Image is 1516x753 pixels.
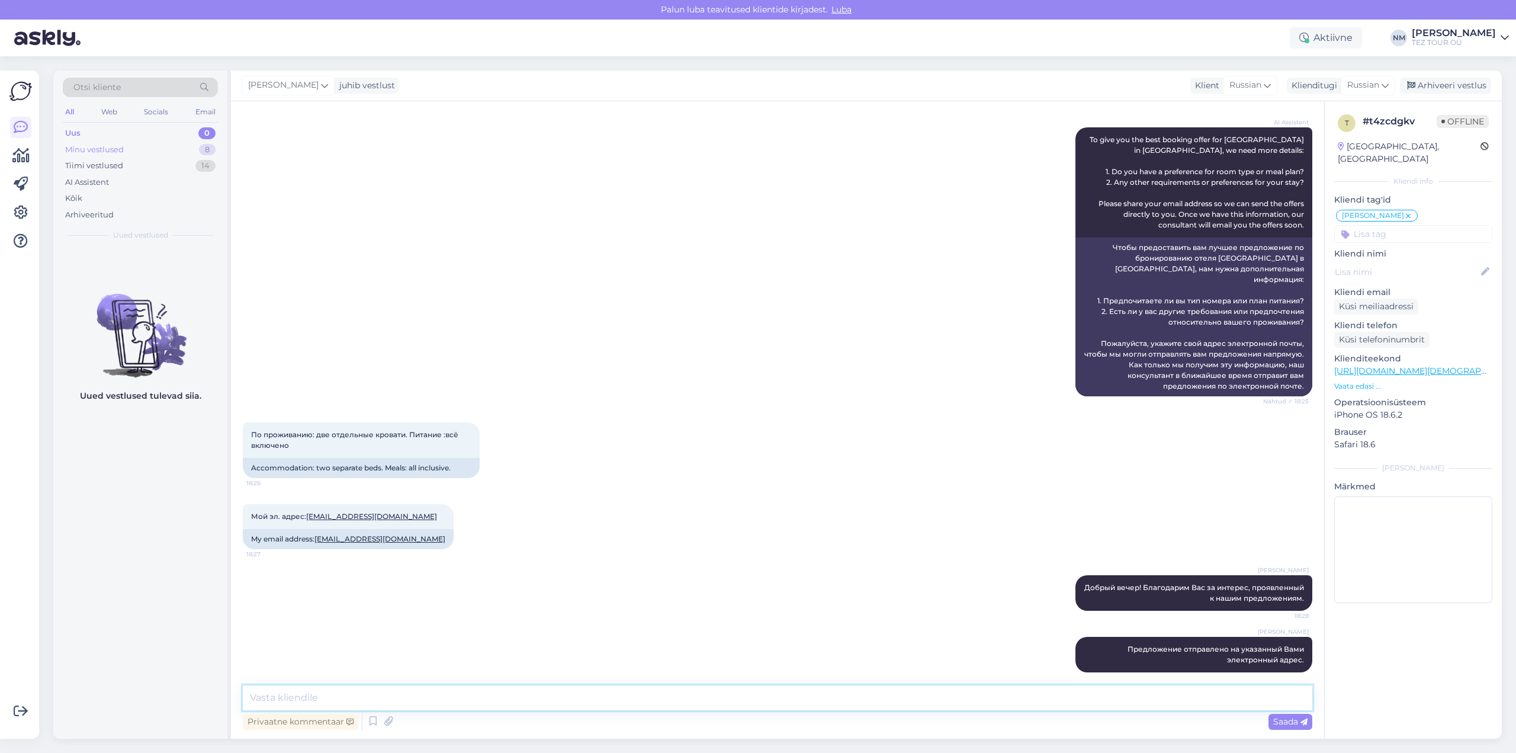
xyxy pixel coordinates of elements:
div: # t4zcdgkv [1363,114,1437,129]
p: Uued vestlused tulevad siia. [80,390,201,402]
a: [EMAIL_ADDRESS][DOMAIN_NAME] [306,512,437,521]
span: Offline [1437,115,1489,128]
div: [GEOGRAPHIC_DATA], [GEOGRAPHIC_DATA] [1338,140,1480,165]
a: [PERSON_NAME]TEZ TOUR OÜ [1412,28,1509,47]
div: Küsi telefoninumbrit [1334,332,1430,348]
span: Мой эл. адрес: [251,512,437,521]
p: iPhone OS 18.6.2 [1334,409,1492,421]
div: [PERSON_NAME] [1334,463,1492,473]
span: [PERSON_NAME] [1258,566,1309,575]
span: Saada [1273,716,1308,727]
div: 0 [198,127,216,139]
img: Askly Logo [9,80,32,102]
span: t [1345,118,1349,127]
p: Kliendi email [1334,286,1492,299]
span: Russian [1229,79,1261,92]
p: Kliendi telefon [1334,319,1492,332]
span: Добрый вечер! Благодарим Вас за интерес, проявленный к нашим предложениям. [1084,583,1306,603]
span: 18:27 [246,550,291,559]
div: Privaatne kommentaar [243,714,358,730]
div: AI Assistent [65,177,109,188]
p: Kliendi tag'id [1334,194,1492,206]
div: My email address: [243,529,454,549]
span: Otsi kliente [73,81,121,94]
div: Web [99,104,120,120]
div: 14 [195,160,216,172]
span: Uued vestlused [113,230,168,241]
p: Kliendi nimi [1334,248,1492,260]
div: Klienditugi [1287,79,1337,92]
span: Russian [1347,79,1379,92]
span: 18:26 [246,479,291,488]
div: Kliendi info [1334,176,1492,187]
p: Operatsioonisüsteem [1334,396,1492,409]
div: Klient [1190,79,1219,92]
div: Arhiveeritud [65,209,114,221]
div: Чтобы предоставить вам лучшее предложение по бронированию отеля [GEOGRAPHIC_DATA] в [GEOGRAPHIC_D... [1075,238,1312,396]
span: По проживанию: две отдельные кровати. Питание :всё включено [251,430,460,450]
span: Luba [828,4,855,15]
span: AI Assistent [1264,118,1309,127]
div: Accommodation: two separate beds. Meals: all inclusive. [243,458,480,478]
input: Lisa nimi [1335,265,1479,278]
div: Küsi meiliaadressi [1334,299,1418,315]
span: 18:36 [1264,673,1309,682]
div: Uus [65,127,81,139]
p: Safari 18.6 [1334,438,1492,451]
span: [PERSON_NAME] [1342,212,1404,219]
div: TEZ TOUR OÜ [1412,38,1496,47]
div: 8 [199,144,216,156]
div: Minu vestlused [65,144,124,156]
span: Nähtud ✓ 18:25 [1263,397,1309,406]
p: Klienditeekond [1334,353,1492,365]
div: Tiimi vestlused [65,160,123,172]
div: All [63,104,76,120]
span: [PERSON_NAME] [248,79,319,92]
input: Lisa tag [1334,225,1492,243]
div: Socials [142,104,171,120]
img: No chats [53,273,227,379]
span: 18:28 [1264,611,1309,620]
span: Предложение отправлено на указанный Вами электронный адрес. [1128,645,1306,664]
p: Brauser [1334,426,1492,438]
div: NM [1390,30,1407,46]
p: Märkmed [1334,480,1492,493]
div: Arhiveeri vestlus [1400,78,1491,94]
a: [EMAIL_ADDRESS][DOMAIN_NAME] [314,534,445,543]
span: [PERSON_NAME] [1258,627,1309,636]
div: Aktiivne [1290,27,1362,49]
div: Email [193,104,218,120]
p: Vaata edasi ... [1334,381,1492,392]
div: [PERSON_NAME] [1412,28,1496,38]
div: juhib vestlust [335,79,395,92]
span: To give you the best booking offer for [GEOGRAPHIC_DATA] in [GEOGRAPHIC_DATA], we need more detai... [1090,135,1306,229]
div: Kõik [65,193,82,204]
